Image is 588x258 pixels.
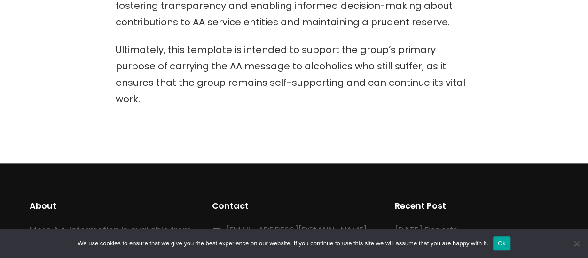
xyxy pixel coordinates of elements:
[493,236,510,250] button: Ok
[116,42,473,107] p: Ultimately, this template is intended to support the group’s primary purpose of carrying the AA m...
[572,239,581,248] span: No
[212,199,376,212] h2: Contact
[78,239,488,248] span: We use cookies to ensure that we give you the best experience on our website. If you continue to ...
[395,199,559,212] h2: Recent Post
[30,199,194,212] h2: About
[395,224,458,236] a: [DATE] Reports
[226,224,367,236] a: [EMAIL_ADDRESS][DOMAIN_NAME]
